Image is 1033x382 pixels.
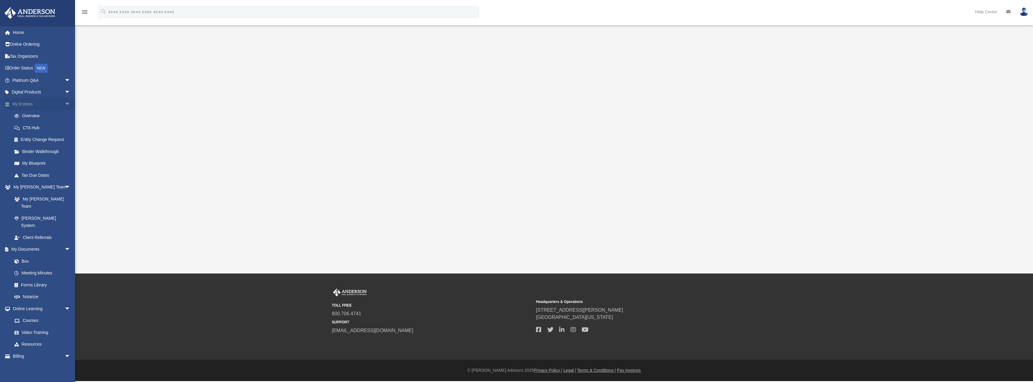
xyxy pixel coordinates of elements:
a: menu [81,11,88,16]
a: Meeting Minutes [8,267,77,279]
img: Anderson Advisors Platinum Portal [3,7,57,19]
a: Entity Change Request [8,134,80,146]
a: Terms & Conditions | [577,368,616,373]
span: arrow_drop_down [65,243,77,256]
small: SUPPORT [332,319,532,325]
span: arrow_drop_down [65,303,77,315]
a: Pay Invoices [617,368,641,373]
a: Binder Walkthrough [8,145,80,157]
img: Anderson Advisors Platinum Portal [332,289,368,296]
a: Platinum Q&Aarrow_drop_down [4,74,80,86]
span: arrow_drop_down [65,74,77,87]
div: NEW [35,64,48,73]
a: Billingarrow_drop_down [4,350,80,362]
a: Forms Library [8,279,74,291]
a: 800.706.4741 [332,311,361,316]
a: Notarize [8,291,77,303]
span: arrow_drop_down [65,86,77,99]
a: Home [4,26,80,38]
span: arrow_drop_down [65,98,77,110]
i: search [100,8,107,15]
a: Resources [8,338,77,350]
a: Box [8,255,74,267]
a: Online Learningarrow_drop_down [4,303,77,315]
a: Client Referrals [8,231,77,243]
a: My [PERSON_NAME] Teamarrow_drop_down [4,181,77,193]
span: arrow_drop_down [65,350,77,362]
a: [PERSON_NAME] System [8,212,77,231]
i: menu [81,8,88,16]
span: arrow_drop_down [65,181,77,194]
a: My [PERSON_NAME] Team [8,193,74,212]
a: My Blueprint [8,157,77,170]
a: Order StatusNEW [4,62,80,75]
a: Overview [8,110,80,122]
a: Legal | [563,368,576,373]
a: My Documentsarrow_drop_down [4,243,77,255]
a: My Entitiesarrow_drop_down [4,98,80,110]
small: Headquarters & Operations [536,299,736,304]
a: Digital Productsarrow_drop_down [4,86,80,98]
a: Courses [8,315,77,327]
a: Tax Due Dates [8,169,80,181]
a: Video Training [8,326,74,338]
a: Tax Organizers [4,50,80,62]
a: Online Ordering [4,38,80,50]
a: [EMAIL_ADDRESS][DOMAIN_NAME] [332,328,413,333]
img: User Pic [1019,8,1028,16]
small: TOLL FREE [332,303,532,308]
a: CTA Hub [8,122,80,134]
a: Privacy Policy | [534,368,562,373]
a: [STREET_ADDRESS][PERSON_NAME] [536,307,623,313]
a: [GEOGRAPHIC_DATA][US_STATE] [536,315,613,320]
div: © [PERSON_NAME] Advisors 2025 [75,367,1033,374]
